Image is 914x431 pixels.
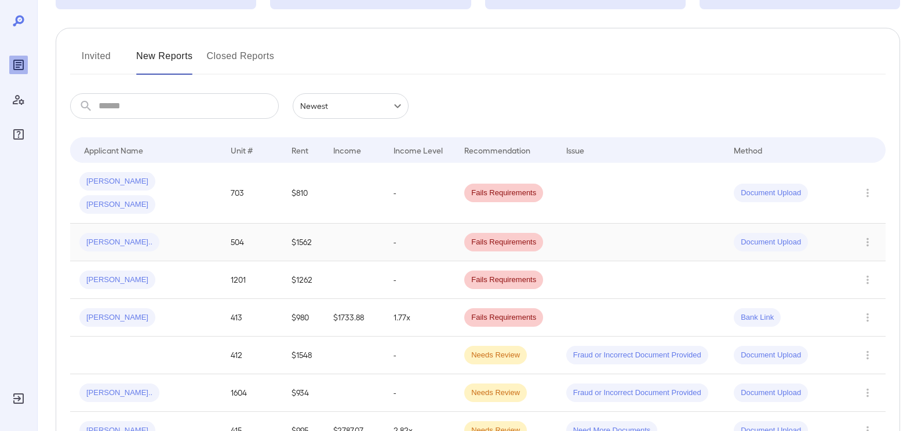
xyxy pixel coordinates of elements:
[384,374,455,412] td: -
[221,261,282,299] td: 1201
[9,90,28,109] div: Manage Users
[9,389,28,408] div: Log Out
[84,143,143,157] div: Applicant Name
[858,233,877,251] button: Row Actions
[858,184,877,202] button: Row Actions
[292,143,310,157] div: Rent
[734,350,808,361] span: Document Upload
[858,271,877,289] button: Row Actions
[79,275,155,286] span: [PERSON_NAME]
[79,312,155,323] span: [PERSON_NAME]
[9,56,28,74] div: Reports
[282,261,324,299] td: $1262
[464,237,543,248] span: Fails Requirements
[566,350,708,361] span: Fraud or Incorrect Document Provided
[858,308,877,327] button: Row Actions
[734,388,808,399] span: Document Upload
[734,188,808,199] span: Document Upload
[734,312,781,323] span: Bank Link
[464,350,527,361] span: Needs Review
[221,299,282,337] td: 413
[384,261,455,299] td: -
[384,337,455,374] td: -
[282,299,324,337] td: $980
[858,346,877,364] button: Row Actions
[79,237,159,248] span: [PERSON_NAME]..
[858,383,877,402] button: Row Actions
[566,143,585,157] div: Issue
[464,388,527,399] span: Needs Review
[282,374,324,412] td: $934
[207,47,275,75] button: Closed Reports
[464,312,543,323] span: Fails Requirements
[79,199,155,210] span: [PERSON_NAME]
[464,275,543,286] span: Fails Requirements
[384,224,455,261] td: -
[221,163,282,224] td: 703
[231,143,253,157] div: Unit #
[282,163,324,224] td: $810
[9,125,28,144] div: FAQ
[221,337,282,374] td: 412
[464,188,543,199] span: Fails Requirements
[221,224,282,261] td: 504
[566,388,708,399] span: Fraud or Incorrect Document Provided
[79,388,159,399] span: [PERSON_NAME]..
[333,143,361,157] div: Income
[282,337,324,374] td: $1548
[293,93,409,119] div: Newest
[734,237,808,248] span: Document Upload
[136,47,193,75] button: New Reports
[464,143,530,157] div: Recommendation
[384,163,455,224] td: -
[384,299,455,337] td: 1.77x
[70,47,122,75] button: Invited
[282,224,324,261] td: $1562
[79,176,155,187] span: [PERSON_NAME]
[734,143,762,157] div: Method
[394,143,443,157] div: Income Level
[324,299,384,337] td: $1733.88
[221,374,282,412] td: 1604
